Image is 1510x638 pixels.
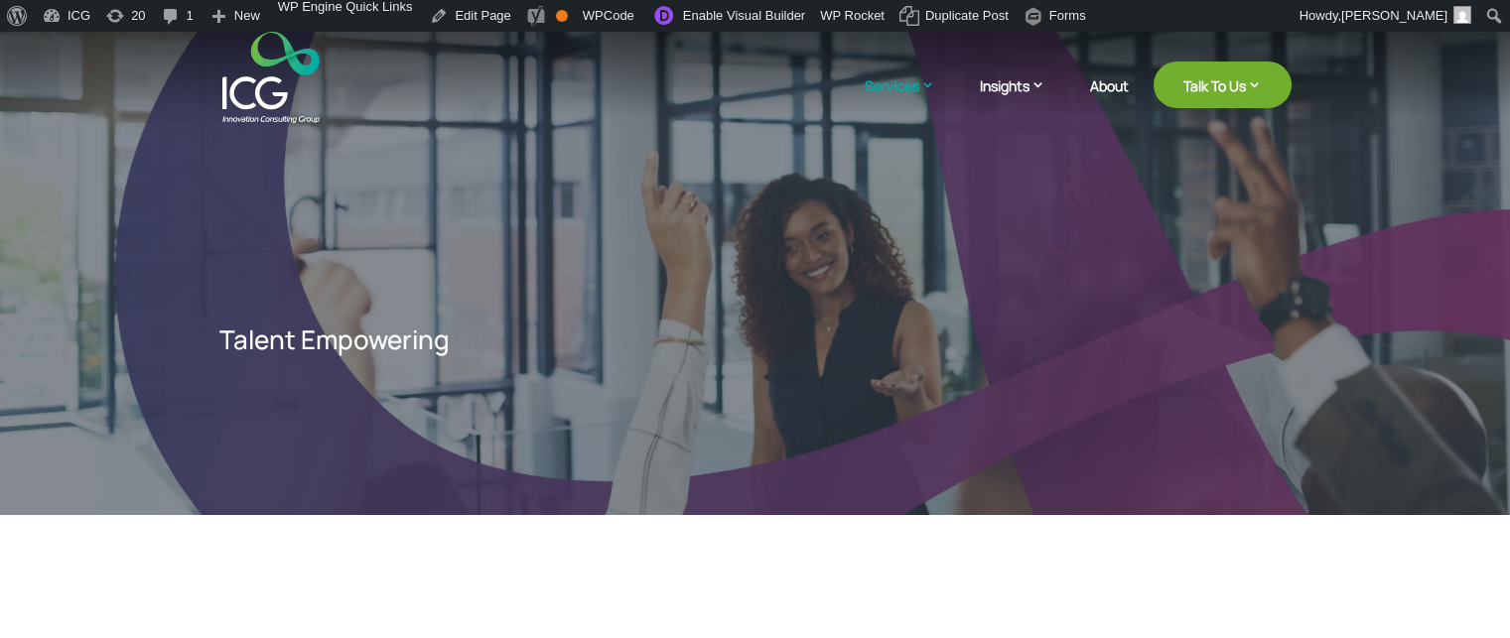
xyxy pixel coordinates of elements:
span: 1 [187,9,194,41]
a: Services [865,76,955,123]
span: New [234,9,260,41]
a: Talk To Us [1154,62,1292,108]
a: Insights [980,76,1065,123]
span: 20 [131,9,145,41]
div: OK [556,10,568,22]
iframe: Chat Widget [1411,543,1510,638]
span: Forms [1049,9,1086,41]
span: [PERSON_NAME] [1341,8,1447,23]
span: Duplicate Post [925,9,1009,41]
p: Talent Empowering [219,326,839,352]
img: ICG [222,32,320,123]
a: About [1090,79,1129,123]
